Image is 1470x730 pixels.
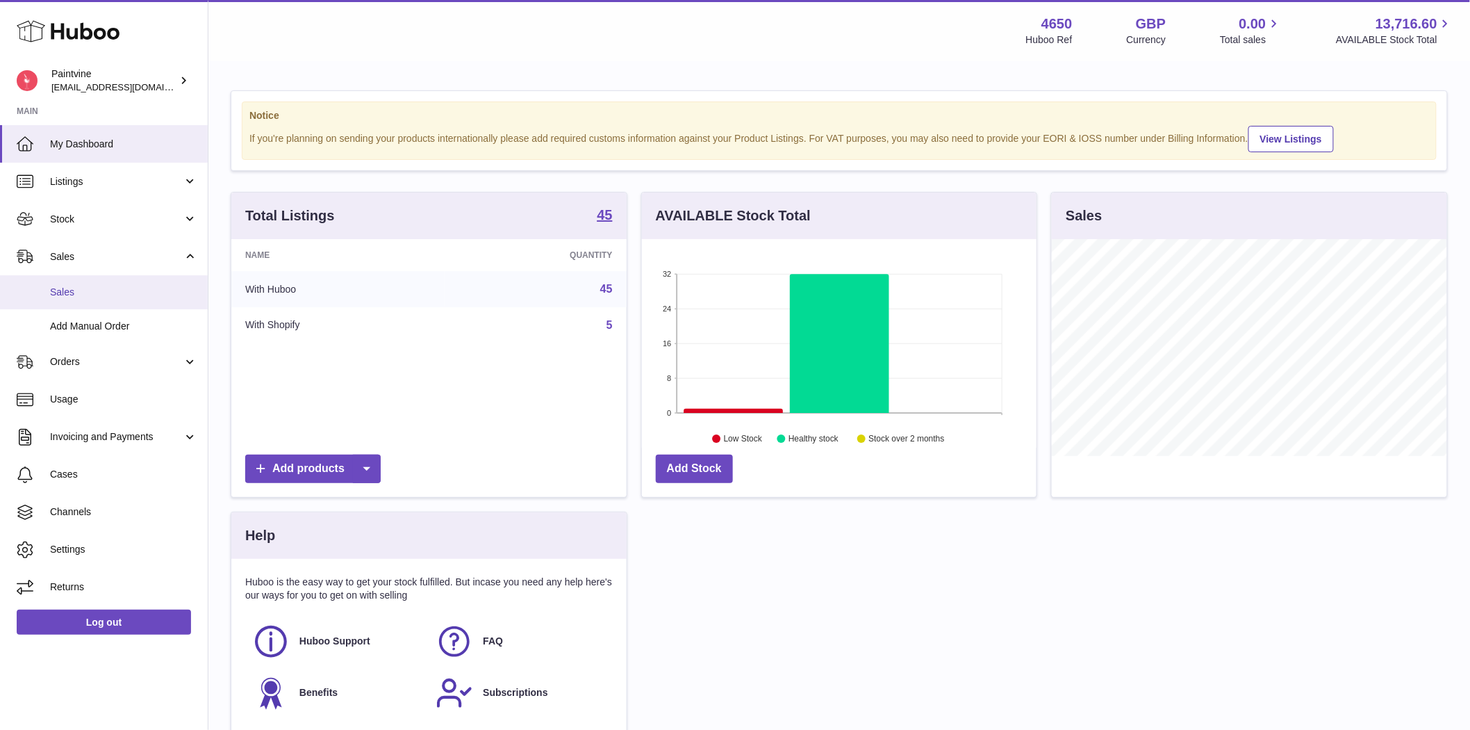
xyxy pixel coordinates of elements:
[249,124,1429,152] div: If you're planning on sending your products internationally please add required customs informati...
[483,686,547,699] span: Subscriptions
[1376,15,1437,33] span: 13,716.60
[1127,33,1166,47] div: Currency
[50,543,197,556] span: Settings
[1026,33,1073,47] div: Huboo Ref
[436,623,605,660] a: FAQ
[245,206,335,225] h3: Total Listings
[1136,15,1166,33] strong: GBP
[483,635,503,648] span: FAQ
[1336,15,1453,47] a: 13,716.60 AVAILABLE Stock Total
[1239,15,1266,33] span: 0.00
[50,468,197,481] span: Cases
[252,674,422,712] a: Benefits
[50,581,197,594] span: Returns
[50,355,183,368] span: Orders
[50,175,183,188] span: Listings
[299,635,370,648] span: Huboo Support
[245,455,381,483] a: Add products
[50,505,197,519] span: Channels
[663,270,671,278] text: 32
[667,409,671,417] text: 0
[663,305,671,313] text: 24
[231,239,445,271] th: Name
[50,138,197,151] span: My Dashboard
[245,526,275,545] h3: Help
[656,206,811,225] h3: AVAILABLE Stock Total
[663,339,671,348] text: 16
[50,286,197,299] span: Sales
[50,213,183,226] span: Stock
[788,435,839,444] text: Healthy stock
[51,81,204,92] span: [EMAIL_ADDRESS][DOMAIN_NAME]
[1248,126,1334,152] a: View Listings
[299,686,338,699] span: Benefits
[667,374,671,382] text: 8
[17,610,191,635] a: Log out
[724,435,763,444] text: Low Stock
[249,109,1429,122] strong: Notice
[445,239,627,271] th: Quantity
[1041,15,1073,33] strong: 4650
[50,250,183,263] span: Sales
[1066,206,1102,225] h3: Sales
[656,455,733,483] a: Add Stock
[17,70,38,91] img: internalAdmin-4650@internal.huboo.com
[597,208,612,225] a: 45
[597,208,612,222] strong: 45
[1336,33,1453,47] span: AVAILABLE Stock Total
[231,307,445,343] td: With Shopify
[245,576,613,602] p: Huboo is the easy way to get your stock fulfilled. But incase you need any help here's our ways f...
[436,674,605,712] a: Subscriptions
[50,430,183,444] span: Invoicing and Payments
[606,319,613,331] a: 5
[1220,15,1282,47] a: 0.00 Total sales
[50,393,197,406] span: Usage
[50,320,197,333] span: Add Manual Order
[231,271,445,307] td: With Huboo
[252,623,422,660] a: Huboo Support
[51,67,176,94] div: Paintvine
[1220,33,1282,47] span: Total sales
[600,283,613,295] a: 45
[868,435,944,444] text: Stock over 2 months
